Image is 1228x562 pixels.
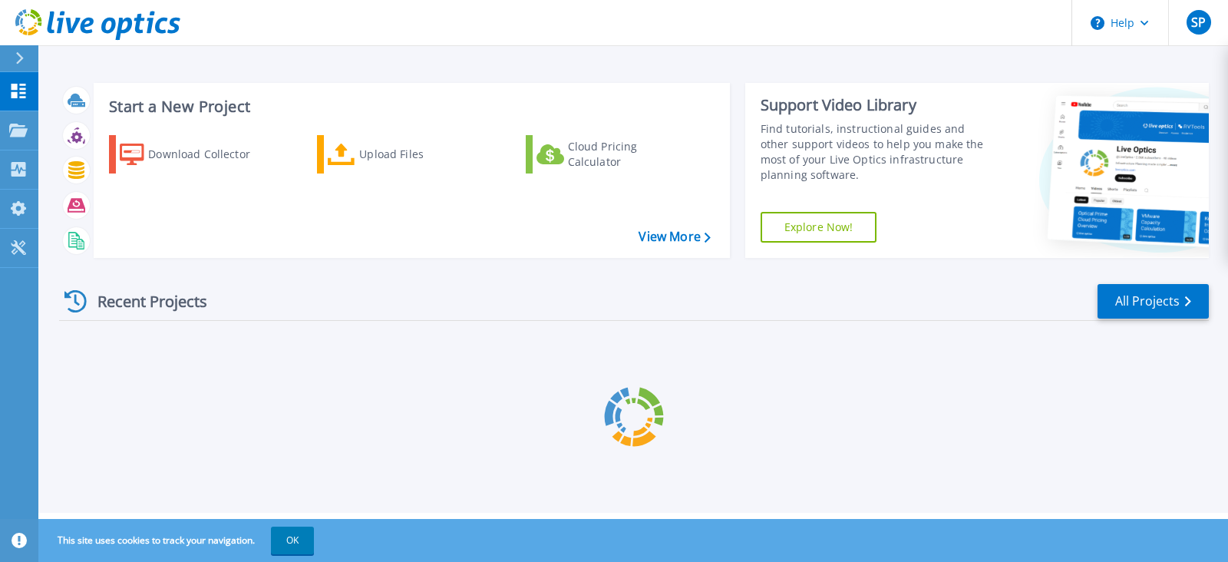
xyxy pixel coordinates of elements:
[359,139,482,170] div: Upload Files
[1191,16,1206,28] span: SP
[109,98,710,115] h3: Start a New Project
[761,212,877,243] a: Explore Now!
[59,283,228,320] div: Recent Projects
[568,139,691,170] div: Cloud Pricing Calculator
[526,135,697,174] a: Cloud Pricing Calculator
[271,527,314,554] button: OK
[761,95,994,115] div: Support Video Library
[109,135,280,174] a: Download Collector
[639,230,710,244] a: View More
[1098,284,1209,319] a: All Projects
[317,135,488,174] a: Upload Files
[761,121,994,183] div: Find tutorials, instructional guides and other support videos to help you make the most of your L...
[148,139,271,170] div: Download Collector
[42,527,314,554] span: This site uses cookies to track your navigation.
